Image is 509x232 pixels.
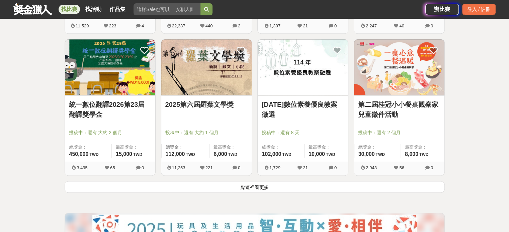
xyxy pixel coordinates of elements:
span: 2 [238,23,240,28]
span: 22,337 [172,23,185,28]
span: TWD [326,152,335,157]
span: 223 [109,23,116,28]
span: 總獎金： [358,144,397,151]
span: 2,943 [366,165,377,170]
span: 投稿中：還有 大約 1 個月 [165,129,248,136]
img: Cover Image [161,39,252,95]
a: 找比賽 [59,5,80,14]
span: TWD [228,152,237,157]
span: 112,000 [166,151,185,157]
span: 440 [205,23,213,28]
input: 這樣Sale也可以： 安聯人壽創意銷售法募集 [134,3,200,15]
span: 4 [142,23,144,28]
a: Cover Image [258,39,348,95]
span: 6,000 [214,151,227,157]
span: 450,000 [69,151,89,157]
a: Cover Image [65,39,155,95]
span: 投稿中：還有 大約 2 個月 [69,129,151,136]
a: 找活動 [83,5,104,14]
span: 11,529 [76,23,89,28]
span: 0 [431,23,433,28]
a: Cover Image [161,39,252,95]
span: 最高獎金： [309,144,344,151]
span: 0 [431,165,433,170]
a: Cover Image [354,39,444,95]
span: 30,000 [358,151,375,157]
span: 10,000 [309,151,325,157]
span: TWD [186,152,195,157]
span: 2,247 [366,23,377,28]
span: TWD [419,152,428,157]
span: 8,000 [405,151,418,157]
span: TWD [375,152,385,157]
div: 登入 / 註冊 [462,4,496,15]
span: TWD [89,152,98,157]
a: 辦比賽 [425,4,459,15]
span: TWD [282,152,291,157]
a: [DATE]數位素養優良教案徵選 [262,99,344,120]
span: 65 [110,165,115,170]
span: 1,307 [269,23,280,28]
span: 21 [303,23,308,28]
span: 0 [334,23,337,28]
span: 56 [399,165,404,170]
span: TWD [133,152,142,157]
span: 最高獎金： [116,144,151,151]
span: 0 [142,165,144,170]
span: 0 [334,165,337,170]
a: 2025第六屆羅葉文學獎 [165,99,248,109]
span: 221 [205,165,213,170]
span: 總獎金： [166,144,205,151]
span: 總獎金： [69,144,107,151]
a: 第二屆桂冠小小餐桌觀察家兒童徵件活動 [358,99,440,120]
span: 1,729 [269,165,280,170]
img: Cover Image [65,39,155,95]
span: 3,495 [77,165,88,170]
span: 11,253 [172,165,185,170]
span: 投稿中：還有 2 個月 [358,129,440,136]
span: 102,000 [262,151,281,157]
span: 最高獎金： [405,144,440,151]
a: 統一數位翻譯2026第23屆翻譯獎學金 [69,99,151,120]
a: 作品集 [107,5,128,14]
span: 40 [399,23,404,28]
span: 總獎金： [262,144,300,151]
img: Cover Image [354,39,444,95]
button: 點這裡看更多 [65,181,445,193]
span: 0 [238,165,240,170]
span: 投稿中：還有 8 天 [262,129,344,136]
span: 15,000 [116,151,132,157]
img: Cover Image [258,39,348,95]
span: 最高獎金： [214,144,247,151]
span: 31 [303,165,308,170]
